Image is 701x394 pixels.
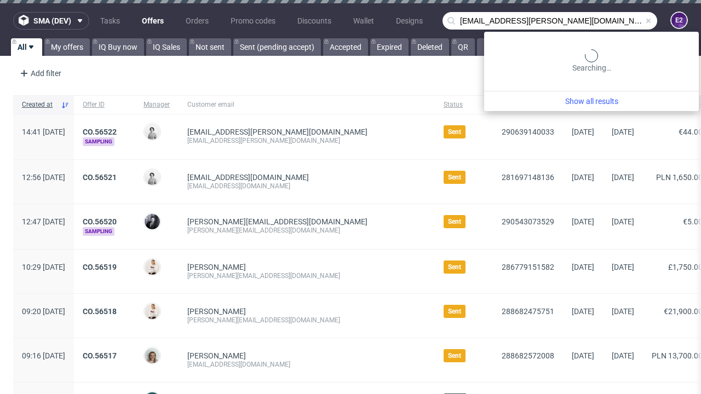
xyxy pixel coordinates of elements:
img: Philippe Dubuy [145,214,160,229]
img: Mari Fok [145,304,160,319]
a: 281697148136 [502,173,554,182]
span: [DATE] [572,217,594,226]
span: 14:41 [DATE] [22,128,65,136]
span: [DATE] [612,263,634,271]
div: [EMAIL_ADDRESS][DOMAIN_NAME] [187,360,426,369]
a: CO.56522 [83,128,117,136]
span: [DATE] [612,128,634,136]
span: 12:56 [DATE] [22,173,65,182]
div: [PERSON_NAME][EMAIL_ADDRESS][DOMAIN_NAME] [187,316,426,325]
span: Customer email [187,100,426,109]
a: [PERSON_NAME] [187,307,246,316]
a: Sent (pending accept) [233,38,321,56]
a: CO.56517 [83,351,117,360]
img: Monika Poźniak [145,348,160,363]
a: IQ Sales [146,38,187,56]
a: CO.56518 [83,307,117,316]
a: [PERSON_NAME] [187,263,246,271]
span: 12:47 [DATE] [22,217,65,226]
span: sma (dev) [33,17,71,25]
a: Expired [370,38,409,56]
a: My offers [44,38,90,56]
a: 288682475751 [502,307,554,316]
span: [DATE] [572,173,594,182]
a: Discounts [291,12,338,30]
span: Sampling [83,137,114,146]
span: Manager [143,100,170,109]
a: 286779151582 [502,263,554,271]
a: Not sent [189,38,231,56]
span: 09:20 [DATE] [22,307,65,316]
a: IQ Buy now [92,38,144,56]
span: [EMAIL_ADDRESS][PERSON_NAME][DOMAIN_NAME] [187,128,367,136]
a: Deleted [411,38,449,56]
div: [PERSON_NAME][EMAIL_ADDRESS][DOMAIN_NAME] [187,226,426,235]
a: QR [451,38,475,56]
a: Wallet [347,12,381,30]
a: CO.56520 [83,217,117,226]
span: [DATE] [612,351,634,360]
span: Sampling [83,227,114,236]
span: [DATE] [572,307,594,316]
div: [EMAIL_ADDRESS][PERSON_NAME][DOMAIN_NAME] [187,136,426,145]
span: Created at [22,100,56,109]
button: sma (dev) [13,12,89,30]
a: Offers [135,12,170,30]
a: 288682572008 [502,351,554,360]
a: Users [438,12,470,30]
span: [DATE] [572,351,594,360]
img: Mari Fok [145,259,160,275]
a: Show all results [489,96,694,107]
span: [DATE] [572,263,594,271]
a: Designs [389,12,429,30]
span: Sent [448,351,461,360]
span: Offer ID [83,100,126,109]
a: CO.56521 [83,173,117,182]
span: [EMAIL_ADDRESS][DOMAIN_NAME] [187,173,309,182]
span: Sent [448,217,461,226]
span: Sent [448,128,461,136]
a: CO.56519 [83,263,117,271]
span: Sent [448,307,461,316]
span: [DATE] [612,307,634,316]
span: [PERSON_NAME][EMAIL_ADDRESS][DOMAIN_NAME] [187,217,367,226]
a: All [11,38,42,56]
a: Orders [179,12,215,30]
a: 290543073529 [502,217,554,226]
a: Promo codes [224,12,282,30]
img: Dudek Mariola [145,124,160,140]
span: [DATE] [612,217,634,226]
div: [EMAIL_ADDRESS][DOMAIN_NAME] [187,182,426,190]
span: 09:16 [DATE] [22,351,65,360]
a: Tasks [94,12,127,30]
div: [PERSON_NAME][EMAIL_ADDRESS][DOMAIN_NAME] [187,271,426,280]
a: [PERSON_NAME] [187,351,246,360]
span: Status [444,100,484,109]
div: Searching… [489,49,694,73]
span: [DATE] [612,173,634,182]
span: 10:29 [DATE] [22,263,65,271]
figcaption: e2 [671,13,687,28]
span: [DATE] [572,128,594,136]
span: Sent [448,263,461,271]
a: 290639140033 [502,128,554,136]
a: Accepted [323,38,368,56]
span: Sent [448,173,461,182]
img: Dudek Mariola [145,170,160,185]
div: Add filter [15,65,64,82]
